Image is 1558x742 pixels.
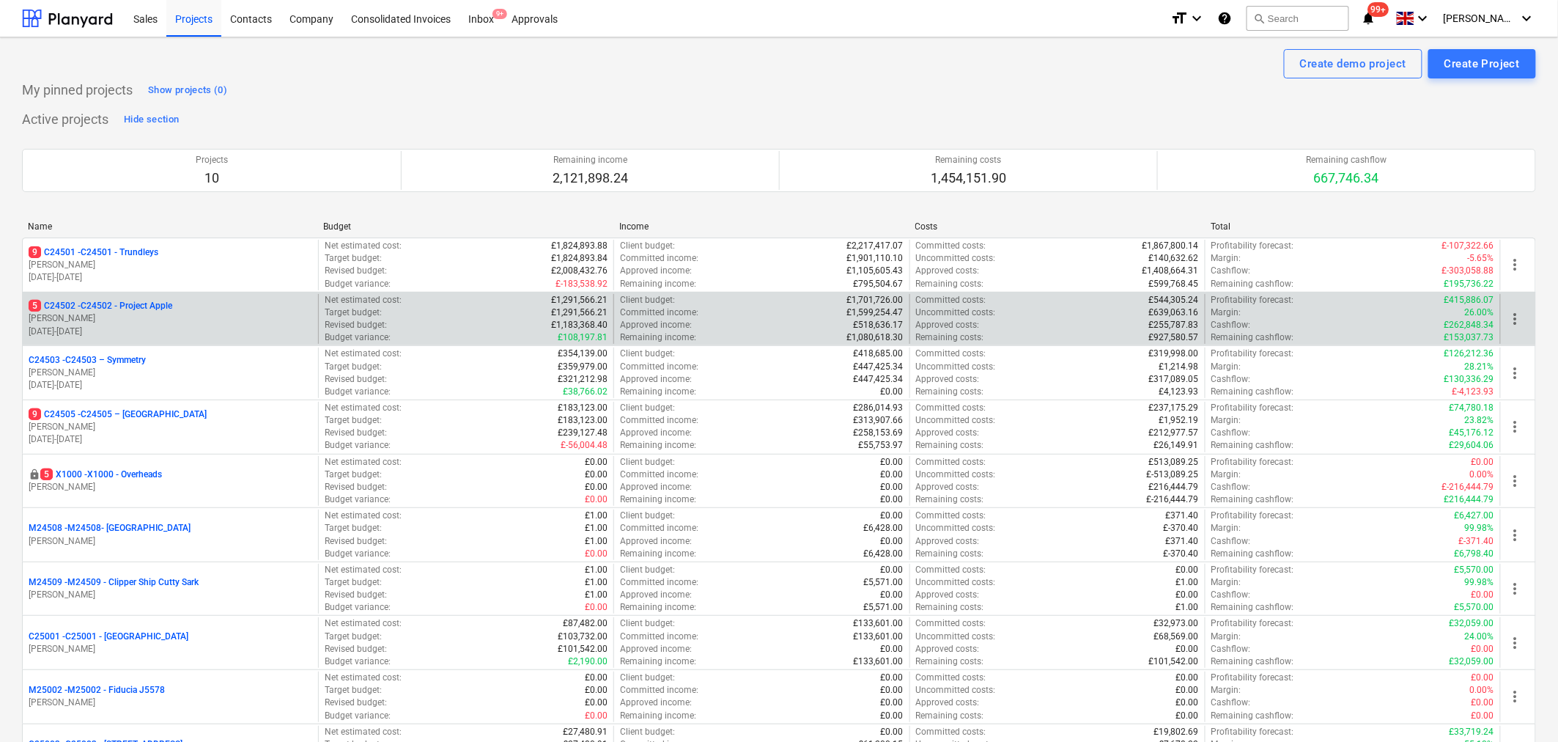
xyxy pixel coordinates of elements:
p: £1,952.19 [1159,414,1199,427]
p: £6,427.00 [1455,510,1494,522]
p: £1,291,566.21 [551,294,608,306]
p: £-56,004.48 [561,439,608,452]
p: £1,701,726.00 [847,294,904,306]
p: £237,175.29 [1149,402,1199,414]
p: Revised budget : [325,481,387,493]
p: £1.00 [1176,576,1199,589]
p: Committed costs : [916,564,986,576]
span: 99+ [1368,2,1389,17]
p: [DATE] - [DATE] [29,379,312,392]
span: more_vert [1507,418,1524,436]
p: Target budget : [325,469,382,481]
p: Revised budget : [325,265,387,277]
p: £5,571.00 [864,576,904,589]
p: Approved income : [620,535,692,548]
p: Profitability forecast : [1211,240,1294,252]
p: £195,736.22 [1444,278,1494,290]
p: Net estimated cost : [325,564,402,576]
p: Margin : [1211,469,1241,481]
div: M25002 -M25002 - Fiducia J5578[PERSON_NAME] [29,684,312,709]
span: 5 [29,300,41,312]
p: £1,867,800.14 [1142,240,1199,252]
p: Uncommitted costs : [916,414,996,427]
p: Budget variance : [325,548,391,560]
div: M24509 -M24509 - Clipper Ship Cutty Sark[PERSON_NAME] [29,576,312,601]
p: Uncommitted costs : [916,522,996,535]
p: Cashflow : [1211,265,1251,277]
span: 9 [29,246,41,258]
p: £544,305.24 [1149,294,1199,306]
p: Revised budget : [325,589,387,601]
p: Remaining costs : [916,386,984,398]
p: Margin : [1211,576,1241,589]
p: Net estimated cost : [325,510,402,522]
p: Committed costs : [916,240,986,252]
p: Net estimated cost : [325,294,402,306]
div: 5C24502 -C24502 - Project Apple[PERSON_NAME][DATE]-[DATE] [29,300,312,337]
p: Approved income : [620,319,692,331]
p: Remaining costs [931,154,1006,166]
p: [PERSON_NAME] [29,697,312,709]
p: 1,454,151.90 [931,169,1006,187]
p: £1,183,368.40 [551,319,608,331]
p: 26.00% [1465,306,1494,319]
p: Client budget : [620,294,675,306]
p: 667,746.34 [1307,169,1387,187]
p: £1.00 [585,535,608,548]
span: more_vert [1507,256,1524,273]
p: Net estimated cost : [325,456,402,469]
p: £-183,538.92 [555,278,608,290]
p: Budget variance : [325,493,391,506]
p: £795,504.67 [854,278,904,290]
p: Client budget : [620,564,675,576]
p: Profitability forecast : [1211,348,1294,360]
p: C24502 - C24502 - Project Apple [29,300,172,312]
p: Approved costs : [916,427,980,439]
p: Approved costs : [916,265,980,277]
p: Committed income : [620,522,698,535]
p: £371.40 [1166,535,1199,548]
p: £6,428.00 [864,548,904,560]
p: Remaining cashflow : [1211,278,1294,290]
p: £0.00 [881,481,904,493]
p: £258,153.69 [854,427,904,439]
p: £317,089.05 [1149,373,1199,386]
span: more_vert [1507,634,1524,652]
div: Create demo project [1300,54,1406,73]
div: 5X1000 -X1000 - Overheads[PERSON_NAME] [29,469,312,493]
p: Profitability forecast : [1211,456,1294,469]
p: Margin : [1211,306,1241,319]
p: Active projects [22,111,108,128]
p: £1,291,566.21 [551,306,608,319]
p: £1,105,605.43 [847,265,904,277]
p: Remaining income : [620,386,696,398]
p: £0.00 [881,510,904,522]
p: £153,037.73 [1444,331,1494,344]
p: £639,063.16 [1149,306,1199,319]
p: Remaining costs : [916,548,984,560]
p: Cashflow : [1211,535,1251,548]
div: Hide section [124,111,179,128]
div: Costs [915,221,1200,232]
p: Uncommitted costs : [916,576,996,589]
p: Target budget : [325,414,382,427]
p: £6,428.00 [864,522,904,535]
p: Budget variance : [325,439,391,452]
p: £216,444.79 [1149,481,1199,493]
p: Committed costs : [916,510,986,522]
p: £418,685.00 [854,348,904,360]
p: [DATE] - [DATE] [29,326,312,338]
p: 10 [196,169,228,187]
p: £1,824,893.88 [551,240,608,252]
p: Budget variance : [325,386,391,398]
p: £0.00 [585,456,608,469]
span: 9+ [492,9,507,19]
p: [PERSON_NAME] [29,367,312,379]
p: £0.00 [881,589,904,601]
p: Remaining cashflow : [1211,493,1294,506]
p: 28.21% [1465,361,1494,373]
p: Client budget : [620,240,675,252]
p: £26,149.91 [1154,439,1199,452]
p: Net estimated cost : [325,240,402,252]
p: £-371.40 [1459,535,1494,548]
